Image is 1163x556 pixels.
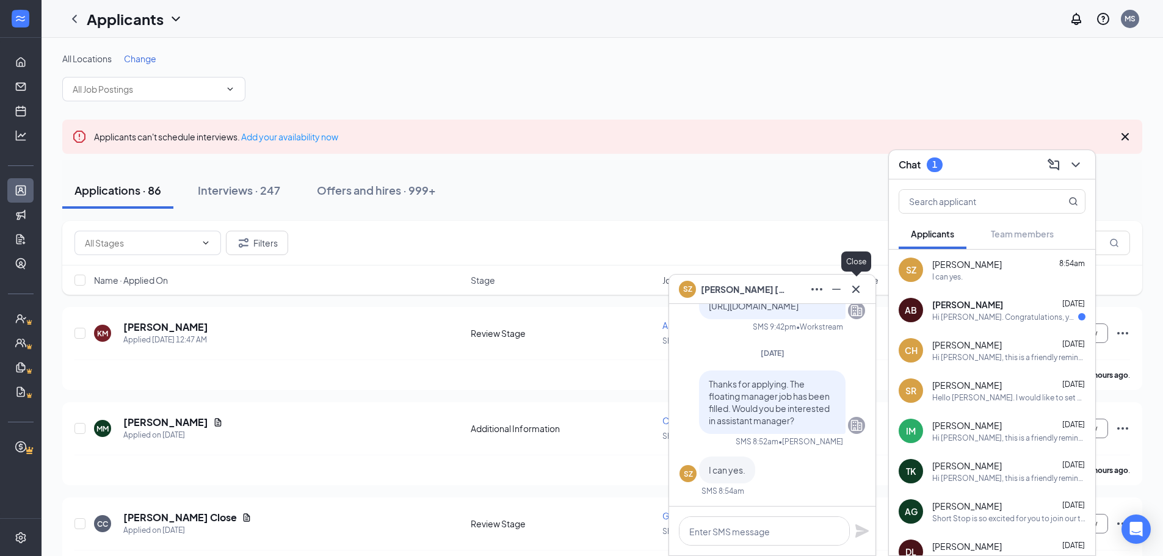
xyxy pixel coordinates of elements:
span: [PERSON_NAME] [932,460,1002,472]
div: AG [905,505,918,518]
div: Hi [PERSON_NAME], this is a friendly reminder. Please select a meeting time slot for your Full Ti... [932,352,1085,363]
span: • Workstream [796,322,843,332]
svg: WorkstreamLogo [14,12,26,24]
span: [DATE] [1062,420,1085,429]
svg: ChevronDown [225,84,235,94]
svg: Company [849,303,864,318]
span: I can yes. [709,464,745,475]
div: Review Stage [471,327,655,339]
span: Short Stop #16 [662,431,716,441]
button: ComposeMessage [1044,155,1063,175]
span: Short Stop #4 [662,336,712,345]
div: IM [906,425,916,437]
svg: ChevronDown [201,238,211,248]
b: 12 hours ago [1084,466,1128,475]
span: [PERSON_NAME] [932,298,1003,311]
button: Minimize [827,280,846,299]
span: General Manager [662,510,733,521]
span: • [PERSON_NAME] [778,436,843,447]
span: Assistant Manager [662,320,736,331]
span: Job posting [662,274,708,286]
div: SZ [684,469,693,479]
span: [PERSON_NAME] [932,339,1002,351]
svg: QuestionInfo [1096,12,1110,26]
div: Applications · 86 [74,182,161,198]
span: [PERSON_NAME] [PERSON_NAME] [701,283,786,296]
svg: Ellipses [1115,516,1130,531]
span: [DATE] [1062,339,1085,348]
div: TK [906,465,916,477]
button: Filter Filters [226,231,288,255]
div: Review Stage [471,518,655,530]
div: SR [905,385,916,397]
div: Hi [PERSON_NAME]. Congratulations, your meeting with Short Stop for Cashier at Short Stop #16 is ... [932,312,1078,322]
span: Team members [991,228,1054,239]
div: MM [96,424,109,434]
svg: Cross [849,282,863,297]
div: SMS 9:42pm [753,322,796,332]
span: Applicants can't schedule interviews. [94,131,338,142]
span: 8:54am [1059,259,1085,268]
h5: [PERSON_NAME] Close [123,511,237,524]
span: [DATE] [1062,460,1085,469]
div: Short Stop is so excited for you to join our team! Do you know anyone else who might be intereste... [932,513,1085,524]
a: Add your availability now [241,131,338,142]
span: Stage [471,274,495,286]
div: Additional Information [471,422,655,435]
span: Name · Applied On [94,274,168,286]
svg: ChevronDown [168,12,183,26]
span: [PERSON_NAME] [932,500,1002,512]
b: 8 hours ago [1088,370,1128,380]
button: ChevronDown [1066,155,1085,175]
div: SMS 8:52am [736,436,778,447]
svg: Document [213,417,223,427]
h5: [PERSON_NAME] [123,320,208,334]
div: SZ [906,264,916,276]
div: CH [905,344,918,356]
span: Change [124,53,156,64]
svg: Ellipses [810,282,824,297]
input: All Stages [85,236,196,250]
svg: Notifications [1069,12,1084,26]
span: Cashier [662,415,694,426]
div: I can yes. [932,272,963,282]
button: Ellipses [807,280,827,299]
div: Close [841,251,871,272]
h1: Applicants [87,9,164,29]
div: Interviews · 247 [198,182,280,198]
svg: Analysis [15,129,27,142]
svg: ChevronDown [1068,157,1083,172]
svg: Ellipses [1115,326,1130,341]
span: [DATE] [1062,299,1085,308]
h5: [PERSON_NAME] [123,416,208,429]
svg: Company [849,418,864,433]
button: Cross [846,280,866,299]
div: Applied [DATE] 12:47 AM [123,334,208,346]
svg: Cross [1118,129,1132,144]
h3: Chat [899,158,921,171]
input: All Job Postings [73,82,220,96]
svg: MagnifyingGlass [1068,197,1078,206]
div: Applied on [DATE] [123,429,223,441]
div: MS [1125,13,1136,24]
svg: MagnifyingGlass [1109,238,1119,248]
div: SMS 8:54am [701,486,744,496]
svg: ComposeMessage [1046,157,1061,172]
svg: Filter [236,236,251,250]
svg: Document [242,513,252,522]
span: Applicants [911,228,954,239]
input: Search applicant [899,190,1044,213]
div: Applied on [DATE] [123,524,252,536]
div: 1 [932,159,937,170]
span: All Locations [62,53,112,64]
div: Open Intercom Messenger [1121,514,1151,544]
svg: Plane [855,524,869,538]
span: [PERSON_NAME] [932,419,1002,431]
svg: Settings [15,532,27,544]
div: CC [97,519,108,529]
span: [DATE] [761,348,784,358]
svg: ChevronLeft [67,12,82,26]
span: [DATE] [1062,500,1085,510]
